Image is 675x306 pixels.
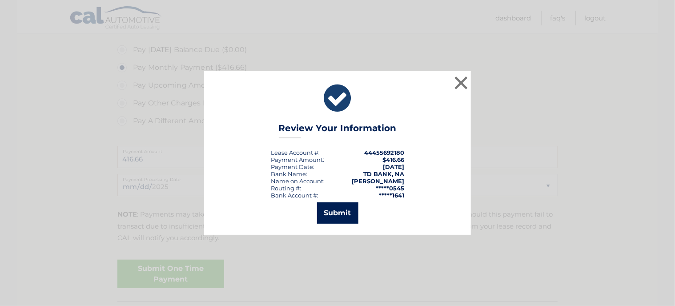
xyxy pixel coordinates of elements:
[383,163,404,170] span: [DATE]
[452,74,470,92] button: ×
[382,156,404,163] span: $416.66
[271,192,318,199] div: Bank Account #:
[271,156,324,163] div: Payment Amount:
[271,163,313,170] span: Payment Date
[279,123,397,138] h3: Review Your Information
[317,202,358,224] button: Submit
[363,170,404,177] strong: TD BANK, NA
[271,170,307,177] div: Bank Name:
[271,163,314,170] div: :
[271,149,320,156] div: Lease Account #:
[271,185,301,192] div: Routing #:
[352,177,404,185] strong: [PERSON_NAME]
[271,177,325,185] div: Name on Account:
[364,149,404,156] strong: 44455692180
